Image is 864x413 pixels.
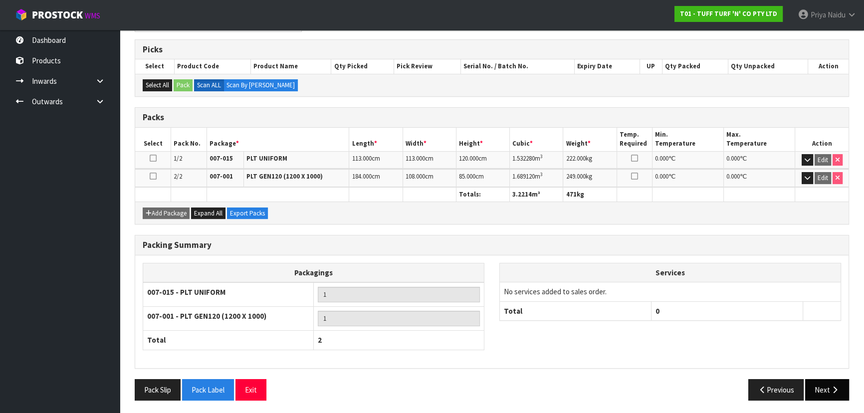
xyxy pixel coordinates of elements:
[403,128,456,151] th: Width
[563,151,617,169] td: kg
[318,335,322,345] span: 2
[655,154,668,163] span: 0.000
[655,172,668,181] span: 0.000
[194,209,222,217] span: Expand All
[459,172,475,181] span: 85.000
[182,379,234,401] button: Pack Label
[724,169,795,187] td: ℃
[674,6,783,22] a: T01 - TUFF TURF 'N' CO PTY LTD
[500,301,651,320] th: Total
[563,187,617,202] th: kg
[456,128,509,151] th: Height
[352,172,371,181] span: 184.000
[815,154,831,166] button: Edit
[540,171,543,178] sup: 3
[512,154,535,163] span: 1.532280
[795,128,849,151] th: Action
[251,59,331,73] th: Product Name
[456,151,509,169] td: cm
[456,169,509,187] td: cm
[246,154,287,163] strong: PLT UNIFORM
[349,128,403,151] th: Length
[456,187,509,202] th: Totals:
[512,190,532,199] span: 3.2214
[135,59,174,73] th: Select
[406,154,425,163] span: 113.000
[617,128,652,151] th: Temp. Required
[640,59,662,73] th: UP
[32,8,83,21] span: ProStock
[85,11,100,20] small: WMS
[459,154,478,163] span: 120.000
[143,45,841,54] h3: Picks
[406,172,425,181] span: 108.000
[500,282,841,301] td: No services added to sales order.
[808,59,849,73] th: Action
[15,8,27,21] img: cube-alt.png
[210,154,233,163] strong: 007-015
[815,172,831,184] button: Edit
[227,207,268,219] button: Export Packs
[223,79,298,91] label: Scan By [PERSON_NAME]
[403,151,456,169] td: cm
[566,190,576,199] span: 471
[728,59,808,73] th: Qty Unpacked
[147,311,266,321] strong: 007-001 - PLT GEN120 (1200 X 1000)
[574,59,640,73] th: Expiry Date
[563,169,617,187] td: kg
[235,379,266,401] button: Exit
[352,154,371,163] span: 113.000
[135,379,181,401] button: Pack Slip
[461,59,575,73] th: Serial No. / Batch No.
[143,113,841,122] h3: Packs
[171,128,207,151] th: Pack No.
[726,172,740,181] span: 0.000
[174,79,193,91] button: Pack
[394,59,461,73] th: Pick Review
[135,128,171,151] th: Select
[510,151,563,169] td: m
[566,154,585,163] span: 222.000
[143,331,314,350] th: Total
[724,128,795,151] th: Max. Temperature
[246,172,323,181] strong: PLT GEN120 (1200 X 1000)
[652,128,724,151] th: Min. Temperature
[652,169,724,187] td: ℃
[512,172,535,181] span: 1.689120
[540,153,543,160] sup: 3
[174,154,182,163] span: 1/2
[811,10,826,19] span: Priya
[662,59,728,73] th: Qty Packed
[805,379,849,401] button: Next
[748,379,804,401] button: Previous
[174,59,250,73] th: Product Code
[143,207,190,219] button: Add Package
[403,169,456,187] td: cm
[655,306,659,316] span: 0
[652,151,724,169] td: ℃
[210,172,233,181] strong: 007-001
[143,263,484,282] th: Packagings
[726,154,740,163] span: 0.000
[174,172,182,181] span: 2/2
[143,79,172,91] button: Select All
[349,169,403,187] td: cm
[331,59,394,73] th: Qty Picked
[143,240,841,250] h3: Packing Summary
[724,151,795,169] td: ℃
[500,263,841,282] th: Services
[510,187,563,202] th: m³
[194,79,224,91] label: Scan ALL
[828,10,846,19] span: Naidu
[680,9,777,18] strong: T01 - TUFF TURF 'N' CO PTY LTD
[191,207,225,219] button: Expand All
[510,169,563,187] td: m
[510,128,563,151] th: Cubic
[566,172,585,181] span: 249.000
[563,128,617,151] th: Weight
[147,287,225,297] strong: 007-015 - PLT UNIFORM
[207,128,349,151] th: Package
[349,151,403,169] td: cm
